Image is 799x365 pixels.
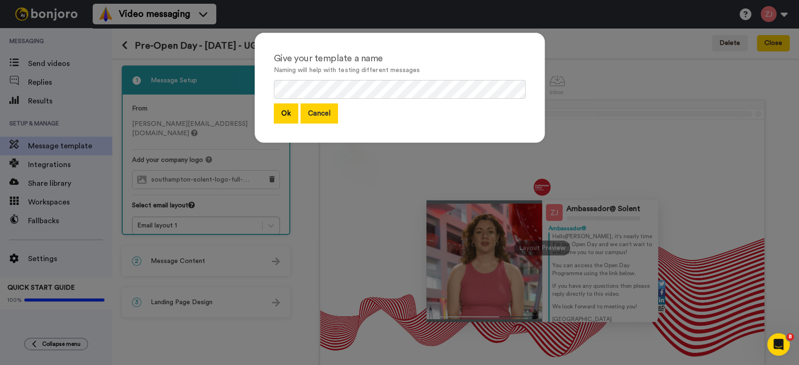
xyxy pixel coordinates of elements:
button: Cancel [301,103,338,124]
button: Ok [274,103,298,124]
span: 8 [786,333,794,341]
p: Naming will help with testing different messages [274,66,526,75]
iframe: Intercom live chat [767,333,790,356]
div: Give your template a name [274,52,526,66]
